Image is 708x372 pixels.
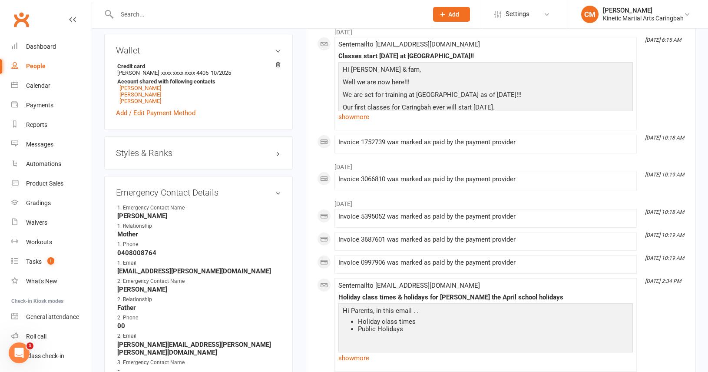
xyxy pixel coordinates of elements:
a: People [11,56,92,76]
div: 1. Relationship [117,222,189,230]
a: What's New [11,272,92,291]
div: Class check-in [26,352,64,359]
div: Tasks [26,258,42,265]
i: [DATE] 10:18 AM [645,209,684,215]
strong: [EMAIL_ADDRESS][PERSON_NAME][DOMAIN_NAME] [117,267,281,275]
li: Public Holidays [358,325,631,333]
h3: Emergency Contact Details [116,188,281,197]
div: General attendance [26,313,79,320]
div: Calendar [26,82,50,89]
i: [DATE] 10:18 AM [645,135,684,141]
a: Product Sales [11,174,92,193]
div: Kinetic Martial Arts Caringbah [603,14,684,22]
h3: Wallet [116,46,281,55]
div: 2. Phone [117,314,189,322]
div: Reports [26,121,47,128]
strong: 00 [117,322,281,330]
div: Automations [26,160,61,167]
strong: Father [117,304,281,312]
span: Add [448,11,459,18]
div: Waivers [26,219,47,226]
div: Holiday class times & holidays for [PERSON_NAME] the April school holidays [338,294,633,301]
div: Invoice 3066810 was marked as paid by the payment provider [338,176,633,183]
div: Roll call [26,333,46,340]
a: Tasks 1 [11,252,92,272]
div: 1. Email [117,259,189,267]
a: Payments [11,96,92,115]
div: Gradings [26,199,51,206]
p: We are set for training at [GEOGRAPHIC_DATA] as of [DATE]!!! [341,90,631,102]
a: Reports [11,115,92,135]
div: Invoice 0997906 was marked as paid by the payment provider [338,259,633,266]
a: [PERSON_NAME] [119,98,161,104]
i: [DATE] 10:19 AM [645,232,684,238]
div: 3. Emergency Contact Name [117,359,189,367]
div: What's New [26,278,57,285]
a: Roll call [11,327,92,346]
div: Invoice 1752739 was marked as paid by the payment provider [338,139,633,146]
div: Workouts [26,239,52,246]
a: Calendar [11,76,92,96]
span: 1 [26,342,33,349]
div: Product Sales [26,180,63,187]
a: [PERSON_NAME] [119,91,161,98]
strong: Account shared with following contacts [117,78,277,85]
li: Holiday class times [358,318,631,325]
a: Gradings [11,193,92,213]
a: Dashboard [11,37,92,56]
a: Add / Edit Payment Method [116,108,195,118]
a: Clubworx [10,9,32,30]
a: Automations [11,154,92,174]
li: [DATE] [317,158,685,172]
strong: [PERSON_NAME] [117,212,281,220]
input: Search... [114,8,422,20]
li: [PERSON_NAME] [116,62,281,106]
a: [PERSON_NAME] [119,85,161,91]
div: Classes start [DATE] at [GEOGRAPHIC_DATA]!! [338,53,633,60]
a: Waivers [11,213,92,232]
li: [DATE] [317,195,685,209]
strong: 0408008764 [117,249,281,257]
div: People [26,63,46,70]
p: Well we are now here!!! [341,77,631,90]
i: [DATE] 10:19 AM [645,255,684,261]
div: 2. Relationship [117,296,189,304]
span: Sent email to [EMAIL_ADDRESS][DOMAIN_NAME] [338,40,480,48]
p: Hi [PERSON_NAME] & fam, [341,64,631,77]
div: 1. Phone [117,240,189,249]
div: Invoice 5395052 was marked as paid by the payment provider [338,213,633,220]
div: Payments [26,102,53,109]
span: Settings [506,4,529,24]
i: [DATE] 6:15 AM [645,37,681,43]
a: General attendance kiosk mode [11,307,92,327]
strong: Mother [117,230,281,238]
h3: Styles & Ranks [116,148,281,158]
iframe: Intercom live chat [9,342,30,363]
a: show more [338,111,633,123]
strong: [PERSON_NAME] [117,286,281,293]
li: [DATE] [317,23,685,37]
div: Dashboard [26,43,56,50]
div: 2. Email [117,332,189,340]
p: Hi Parents, in this email . . [341,306,631,318]
span: 1 [47,257,54,265]
span: 10/2025 [211,70,231,76]
div: [PERSON_NAME] [603,7,684,14]
i: [DATE] 10:19 AM [645,172,684,178]
div: Messages [26,141,53,148]
a: Workouts [11,232,92,252]
a: show more [338,352,633,364]
strong: [PERSON_NAME][EMAIL_ADDRESS][PERSON_NAME][PERSON_NAME][DOMAIN_NAME] [117,341,281,356]
strong: Credit card [117,63,277,70]
div: CM [581,6,599,23]
i: [DATE] 2:34 PM [645,278,681,284]
span: Sent email to [EMAIL_ADDRESS][DOMAIN_NAME] [338,282,480,289]
a: Messages [11,135,92,154]
button: Add [433,7,470,22]
div: 1. Emergency Contact Name [117,204,189,212]
div: Invoice 3687601 was marked as paid by the payment provider [338,236,633,243]
p: Our first classes for Caringbah ever will start [DATE]. [341,102,631,115]
span: xxxx xxxx xxxx 4405 [161,70,208,76]
div: 2. Emergency Contact Name [117,277,189,286]
a: Class kiosk mode [11,346,92,366]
